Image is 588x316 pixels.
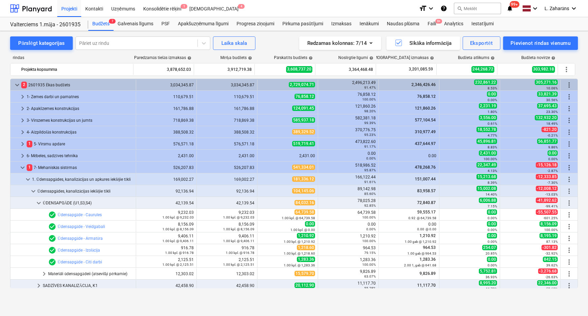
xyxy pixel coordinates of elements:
[419,233,436,238] span: 1,210.92
[565,164,573,172] span: Vairāk darbību
[157,17,174,31] a: PSF
[565,105,573,113] span: Vairāk darbību
[536,186,558,191] span: -12,008.12
[416,200,436,205] span: 72,840.87
[405,240,436,243] small: 1.00 gab @ 1,210.92
[545,193,558,196] small: -13.03%
[321,234,376,243] div: 1,210.92
[368,55,434,60] div: [DEMOGRAPHIC_DATA] izmaksas
[488,240,497,243] small: 0.00%
[565,128,573,136] span: Vairāk darbību
[321,80,376,90] div: 2,496,213.49
[32,174,133,185] div: 1. Ūdensapgādes, kanalizācijas un apkures iekšējie tīkli
[548,145,558,149] small: 9.86%
[58,260,102,264] a: Ūdensapgāde - Citi darbi
[484,157,497,161] small: 100.00%
[27,103,133,114] div: 2- Apakšzemes konstrukcijas
[364,180,376,184] small: 91.61%
[58,212,102,217] a: Ūdensapgāde - Caurules
[539,221,558,227] span: 8,156.09
[134,55,191,60] div: Paredzamās tiešās izmaksas
[114,17,157,31] a: Galvenais līgums
[305,221,315,227] span: 0.00
[543,216,558,220] small: -601.25%
[321,151,376,161] div: 0.00
[48,223,56,231] span: Rindas vienumam ir 2 PSF
[247,56,252,60] span: help
[40,270,48,278] span: keyboard_arrow_right
[292,117,315,123] span: 585,937.18
[539,233,558,238] span: 8,195.19
[174,17,233,31] div: Apakšuzņēmuma līgumi
[48,246,56,254] span: Rindas vienumam ir 2 PSF
[474,80,497,85] span: 232,861.22
[510,39,570,48] div: Pievienot rindas vienumu
[470,39,493,48] div: Eksportēt
[381,222,436,231] div: 0.00
[541,127,558,132] span: -821.20
[292,176,315,182] span: 181,336.12
[37,186,133,197] div: Ūdensapgādes, kanalizācijas iekšējie tīkli
[199,142,254,146] div: 576,571.18
[226,251,254,255] small: 1.00 kpl. @ 916.78
[109,19,116,24] span: 7
[284,240,315,243] small: 1.00 kpl. @ 1,210.92
[139,165,194,170] div: 526,207.83
[364,168,376,172] small: 95.87%
[536,198,558,203] span: -41,892.62
[321,139,376,149] div: 473,822.60
[565,81,573,89] span: Vairāk darbību
[199,83,254,87] div: 3,034,345.87
[467,17,498,31] div: Iestatījumi
[565,211,573,219] span: Vairāk darbību
[297,233,315,238] span: 1,210.92
[565,187,573,195] span: Vairāk darbību
[139,130,194,135] div: 388,508.32
[19,105,27,113] span: keyboard_arrow_right
[43,198,133,208] div: ŪDENSAPGĀDE (U1,S3,S4)
[570,4,578,12] i: keyboard_arrow_down
[362,239,376,243] small: 100.00%
[199,94,254,99] div: 110,679.51
[486,252,497,255] small: 20.85%
[414,177,436,181] span: 151,007.44
[27,150,133,161] div: 6- Mēbeles, sadzīves tehnika
[327,17,355,31] a: Izmaksas
[292,141,315,146] span: 519,719.41
[414,106,436,111] span: 121,860.26
[286,66,312,73] span: 3,608,737.20
[213,36,255,50] button: Laika skala
[292,188,315,194] span: 104,145.06
[139,83,194,87] div: 3,034,345.87
[220,55,252,60] div: Mērķa budžets
[463,36,500,50] button: Eksportēt
[18,39,65,48] div: Pārslēgt kategorijas
[19,93,27,101] span: keyboard_arrow_right
[199,165,254,170] div: 526,207.83
[223,227,254,231] small: 1.00 kpl. @ 8,156.09
[24,175,32,183] span: keyboard_arrow_down
[295,209,315,215] span: 64,739.58
[139,234,194,243] div: 9,406.11
[488,204,497,208] small: 7.15%
[565,258,573,266] span: Vairāk darbību
[27,115,133,126] div: 3- Virszemes konstrukcijas un jumts
[565,175,573,183] span: Vairāk darbību
[482,245,497,250] span: 254.07
[479,115,497,120] span: 3,556.00
[368,56,373,60] span: help
[422,245,436,250] span: 964.53
[408,66,434,72] span: 3,201,085.59
[19,140,27,148] span: keyboard_arrow_right
[383,17,424,31] a: Naudas plūsma
[471,66,494,73] span: 244,268.72
[289,82,315,87] span: 2,729,074.71
[29,187,37,195] span: keyboard_arrow_down
[139,153,194,158] div: 2,431.00
[48,234,56,242] span: Rindas vienumam ir 2 PSF
[321,92,376,102] div: 76,858.12
[416,189,436,193] span: 83,958.57
[366,156,376,160] small: 0.00%
[292,129,315,135] span: 389,329.52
